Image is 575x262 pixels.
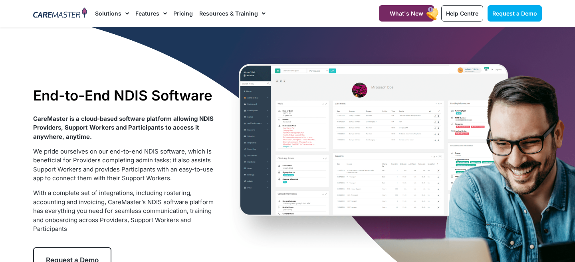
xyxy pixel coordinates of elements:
[379,5,434,22] a: What's New
[33,148,213,182] span: We pride ourselves on our end-to-end NDIS software, which is beneficial for Providers completing ...
[441,5,483,22] a: Help Centre
[390,10,423,17] span: What's New
[492,10,537,17] span: Request a Demo
[33,115,214,140] strong: CareMaster is a cloud-based software platform allowing NDIS Providers, Support Workers and Partic...
[488,5,542,22] a: Request a Demo
[33,8,87,20] img: CareMaster Logo
[446,10,478,17] span: Help Centre
[33,87,216,104] h1: End-to-End NDIS Software
[33,189,216,234] p: With a complete set of integrations, including rostering, accounting and invoicing, CareMaster’s ...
